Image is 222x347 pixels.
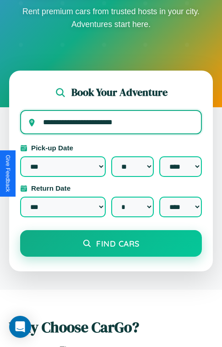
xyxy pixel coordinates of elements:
label: Return Date [20,184,202,192]
div: Give Feedback [5,155,11,192]
h2: Why Choose CarGo? [9,317,213,337]
p: Rent premium cars from trusted hosts in your city. Adventures start here. [20,5,203,31]
div: Open Intercom Messenger [9,316,31,338]
button: Find Cars [20,230,202,257]
h2: Book Your Adventure [71,85,168,99]
label: Pick-up Date [20,144,202,152]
